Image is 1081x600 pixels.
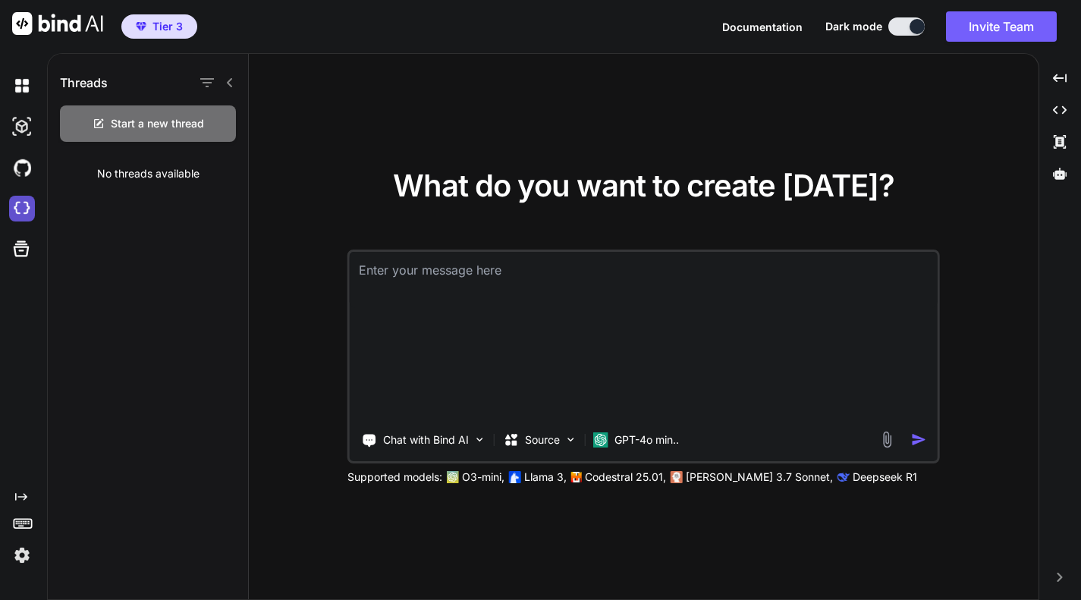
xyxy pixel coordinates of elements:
[585,470,666,485] p: Codestral 25.01,
[48,154,248,193] div: No threads available
[473,433,486,446] img: Pick Tools
[837,471,850,483] img: claude
[152,19,183,34] span: Tier 3
[9,196,35,221] img: cloudideIcon
[524,470,567,485] p: Llama 3,
[825,19,882,34] span: Dark mode
[12,12,103,35] img: Bind AI
[722,20,803,33] span: Documentation
[462,470,504,485] p: O3-mini,
[911,432,927,448] img: icon
[722,19,803,35] button: Documentation
[136,22,146,31] img: premium
[347,470,442,485] p: Supported models:
[946,11,1057,42] button: Invite Team
[525,432,560,448] p: Source
[853,470,917,485] p: Deepseek R1
[593,432,608,448] img: GPT-4o mini
[509,471,521,483] img: Llama2
[9,542,35,568] img: settings
[447,471,459,483] img: GPT-4
[121,14,197,39] button: premiumTier 3
[571,472,582,482] img: Mistral-AI
[9,155,35,181] img: githubDark
[614,432,679,448] p: GPT-4o min..
[564,433,577,446] img: Pick Models
[60,74,108,92] h1: Threads
[878,431,896,448] img: attachment
[111,116,204,131] span: Start a new thread
[393,167,894,204] span: What do you want to create [DATE]?
[383,432,469,448] p: Chat with Bind AI
[9,114,35,140] img: darkAi-studio
[9,73,35,99] img: darkChat
[686,470,833,485] p: [PERSON_NAME] 3.7 Sonnet,
[671,471,683,483] img: claude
